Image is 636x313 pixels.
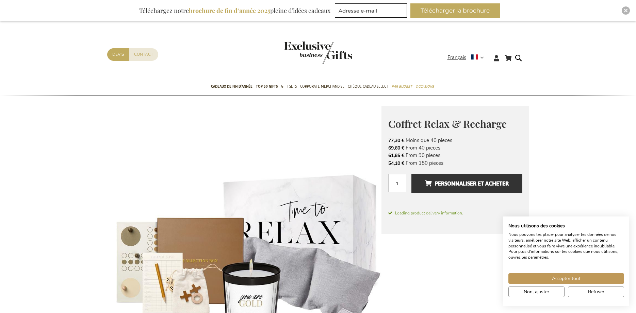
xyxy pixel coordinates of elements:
span: 77,30 € [388,137,404,144]
span: 61,85 € [388,152,404,159]
span: Gift Sets [281,83,297,90]
span: Accepter tout [552,275,581,282]
span: Chèque Cadeau Select [348,83,388,90]
span: TOP 50 Gifts [256,83,278,90]
li: Moins que 40 pieces [388,137,522,144]
img: Exclusive Business gifts logo [284,41,352,64]
span: Coffret Relax & Recharge [388,117,507,131]
a: Cadeaux de fin d’année [211,79,252,95]
a: Contact [129,48,158,61]
span: Cadeaux de fin d’année [211,83,252,90]
span: 54,10 € [388,160,404,167]
button: Personnaliser et acheter [411,174,522,193]
span: Par budget [392,83,412,90]
input: Qté [388,174,406,192]
li: From 90 pieces [388,152,522,159]
span: Loading product delivery information. [388,210,522,216]
button: Refuser tous les cookies [568,286,624,297]
span: Corporate Merchandise [300,83,344,90]
div: Téléchargez notre pleine d’idées cadeaux [136,3,333,18]
a: Par budget [392,79,412,95]
img: Close [624,8,628,13]
li: From 150 pieces [388,159,522,167]
button: Accepter tous les cookies [508,273,624,284]
span: Français [447,54,466,62]
a: TOP 50 Gifts [256,79,278,95]
span: Refuser [588,288,604,295]
a: Devis [107,48,129,61]
button: Télécharger la brochure [410,3,500,18]
li: From 40 pieces [388,144,522,152]
a: Occasions [415,79,434,95]
div: Close [622,6,630,15]
p: Nous pouvons les placer pour analyser les données de nos visiteurs, améliorer notre site Web, aff... [508,232,624,260]
span: Personnaliser et acheter [425,178,509,189]
button: Ajustez les préférences de cookie [508,286,565,297]
span: Non, ajuster [524,288,549,295]
a: Chèque Cadeau Select [348,79,388,95]
span: Occasions [415,83,434,90]
span: 69,60 € [388,145,404,151]
a: Corporate Merchandise [300,79,344,95]
form: marketing offers and promotions [335,3,409,20]
h2: Nous utilisons des cookies [508,223,624,229]
b: brochure de fin d’année 2025 [189,6,270,15]
div: Français [447,54,488,62]
a: Gift Sets [281,79,297,95]
a: store logo [284,41,318,64]
input: Adresse e-mail [335,3,407,18]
